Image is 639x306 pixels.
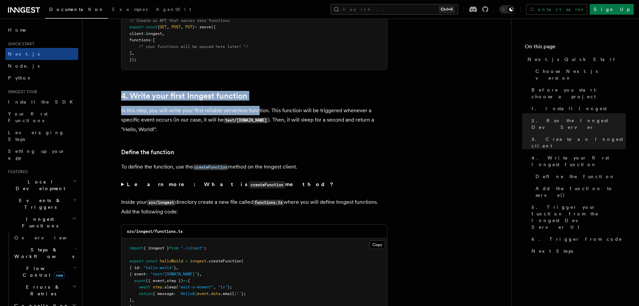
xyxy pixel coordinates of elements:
[532,87,626,100] span: Before you start: choose a project
[121,106,387,134] p: In this step, you will write your first reliable serverless function. This function will be trigg...
[146,272,148,276] span: :
[529,233,626,245] a: 6. Trigger from code
[330,4,458,15] button: Search...Ctrl+K
[532,136,626,149] span: 3. Create an Inngest client
[171,25,181,29] span: POST
[237,291,241,296] span: !`
[5,48,78,60] a: Next.js
[525,53,626,65] a: Next.js Quick Start
[129,265,139,270] span: { id
[139,291,153,296] span: return
[532,248,573,254] span: Next Steps
[143,265,174,270] span: "hello-world"
[8,27,27,33] span: Home
[12,232,78,244] a: Overview
[5,145,78,164] a: Setting up your app
[529,245,626,257] a: Next Steps
[439,6,454,13] kbd: Ctrl+K
[199,272,202,276] span: ,
[190,259,206,263] span: inngest
[5,216,72,229] span: Inngest Functions
[178,291,192,296] span: `Hello
[241,259,244,263] span: (
[167,278,183,283] span: step })
[5,197,73,210] span: Events & Triggers
[5,60,78,72] a: Node.js
[193,163,228,170] a: createFunction
[525,43,626,53] h4: On this page
[132,298,134,302] span: ,
[121,148,174,157] a: Define the function
[129,272,146,276] span: { event
[199,25,211,29] span: serve
[129,246,143,250] span: import
[532,154,626,168] span: 4. Write your first Inngest function
[532,236,622,242] span: 6. Trigger from code
[12,284,72,297] span: Errors & Retries
[12,244,78,262] button: Steps & Workflows
[211,25,216,29] span: ({
[5,176,78,194] button: Local Development
[12,281,78,300] button: Errors & Retries
[143,31,146,36] span: :
[176,285,178,289] span: (
[5,24,78,36] a: Home
[132,51,134,55] span: ,
[164,278,167,283] span: ,
[174,291,176,296] span: :
[129,18,230,23] span: // Create an API that serves zero functions
[129,51,132,55] span: ]
[185,259,188,263] span: =
[160,259,183,263] span: helloWorld
[533,170,626,182] a: Define the function
[234,291,237,296] span: }
[8,111,48,123] span: Your first Functions
[499,5,515,13] button: Toggle dark mode
[108,2,152,18] a: Examples
[529,115,626,133] a: 2. Run the Inngest Dev Server
[192,25,195,29] span: }
[174,265,176,270] span: }
[49,7,104,12] span: Documentation
[535,185,626,198] span: Add the function to serve()
[5,41,34,47] span: Quick start
[195,25,197,29] span: =
[12,262,78,281] button: Flow Controlnew
[197,272,199,276] span: }
[5,108,78,127] a: Your first Functions
[152,2,195,18] a: AgentKit
[150,38,153,42] span: :
[162,31,164,36] span: ,
[146,25,157,29] span: const
[241,291,246,296] span: };
[227,285,232,289] span: );
[146,31,162,36] span: inngest
[528,56,615,63] span: Next.js Quick Start
[150,272,197,276] span: "test/[DOMAIN_NAME]"
[532,105,607,112] span: 1. Install Inngest
[8,63,40,69] span: Node.js
[529,201,626,233] a: 5. Trigger your function from the Inngest Dev Server UI
[213,285,216,289] span: ,
[188,278,190,283] span: {
[183,278,188,283] span: =>
[8,149,65,160] span: Setting up your app
[129,57,136,62] span: });
[147,200,175,205] code: src/inngest
[218,285,227,289] span: "1s"
[134,278,146,283] span: async
[8,75,32,81] span: Python
[153,38,155,42] span: [
[249,181,285,188] code: createFunction
[209,291,211,296] span: .
[181,246,204,250] span: "./client"
[5,194,78,213] button: Events & Triggers
[204,246,206,250] span: ;
[8,130,64,142] span: Leveraging Steps
[169,246,178,250] span: from
[532,117,626,131] span: 2. Run the Inngest Dev Server
[181,25,183,29] span: ,
[12,265,73,278] span: Flow Control
[192,291,197,296] span: ${
[535,68,626,81] span: Choose Next.js version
